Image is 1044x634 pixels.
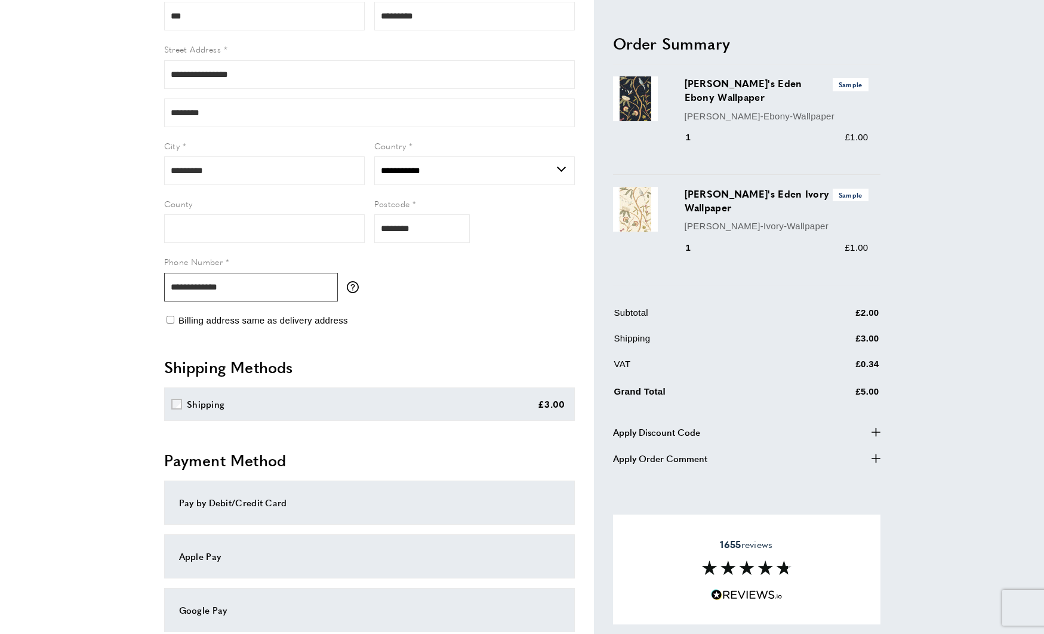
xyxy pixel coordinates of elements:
span: £1.00 [845,131,868,141]
button: More information [347,281,365,293]
div: Pay by Debit/Credit Card [179,495,560,510]
td: Subtotal [614,305,796,328]
h3: [PERSON_NAME]'s Eden Ebony Wallpaper [685,76,869,104]
td: £0.34 [797,356,879,380]
div: Shipping [187,397,224,411]
div: £3.00 [538,397,565,411]
span: £1.00 [845,242,868,252]
h2: Payment Method [164,450,575,471]
div: Apple Pay [179,549,560,564]
span: Postcode [374,198,410,210]
span: County [164,198,193,210]
img: Adam's Eden Ebony Wallpaper [613,76,658,121]
div: 1 [685,240,708,254]
h3: [PERSON_NAME]'s Eden Ivory Wallpaper [685,186,869,214]
strong: 1655 [720,537,741,551]
td: Shipping [614,331,796,354]
td: £2.00 [797,305,879,328]
span: Billing address same as delivery address [178,315,348,325]
p: [PERSON_NAME]-Ebony-Wallpaper [685,109,869,123]
span: Apply Discount Code [613,425,700,439]
span: Sample [833,188,869,201]
div: Google Pay [179,603,560,617]
td: £5.00 [797,382,879,408]
span: Country [374,140,406,152]
span: Apply Order Comment [613,451,707,466]
img: Adam's Eden Ivory Wallpaper [613,186,658,231]
h2: Shipping Methods [164,356,575,378]
td: £3.00 [797,331,879,354]
p: [PERSON_NAME]-Ivory-Wallpaper [685,219,869,233]
h2: Order Summary [613,32,880,54]
span: Street Address [164,43,221,55]
span: Phone Number [164,256,223,267]
td: VAT [614,356,796,380]
img: Reviews section [702,561,792,575]
span: City [164,140,180,152]
td: Grand Total [614,382,796,408]
div: 1 [685,130,708,144]
span: Sample [833,78,869,91]
input: Billing address same as delivery address [167,316,174,324]
img: Reviews.io 5 stars [711,589,783,601]
span: reviews [720,538,772,550]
